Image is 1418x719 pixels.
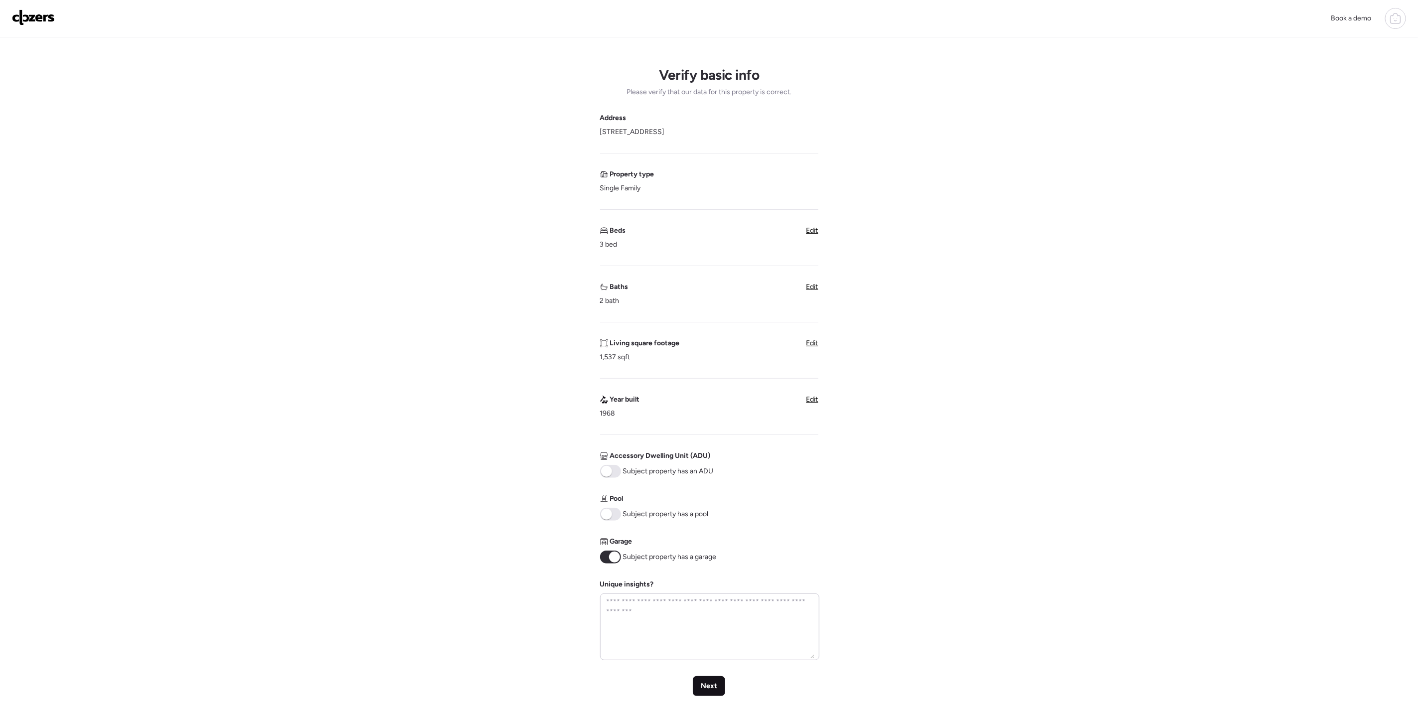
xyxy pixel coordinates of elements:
[623,466,714,476] span: Subject property has an ADU
[806,226,818,235] span: Edit
[600,240,618,250] span: 3 bed
[623,552,717,562] span: Subject property has a garage
[806,395,818,404] span: Edit
[806,339,818,347] span: Edit
[600,580,654,588] label: Unique insights?
[610,451,711,461] span: Accessory Dwelling Unit (ADU)
[610,282,629,292] span: Baths
[623,509,709,519] span: Subject property has a pool
[610,338,680,348] span: Living square footage
[610,395,640,405] span: Year built
[600,127,665,137] span: [STREET_ADDRESS]
[659,66,759,83] h1: Verify basic info
[701,681,717,691] span: Next
[1331,14,1371,22] span: Book a demo
[600,296,620,306] span: 2 bath
[12,9,55,25] img: Logo
[806,283,818,291] span: Edit
[600,352,630,362] span: 1,537 sqft
[627,87,791,97] span: Please verify that our data for this property is correct.
[610,226,626,236] span: Beds
[610,537,632,547] span: Garage
[600,183,641,193] span: Single Family
[600,409,616,419] span: 1968
[600,113,627,123] span: Address
[610,494,624,504] span: Pool
[610,169,654,179] span: Property type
